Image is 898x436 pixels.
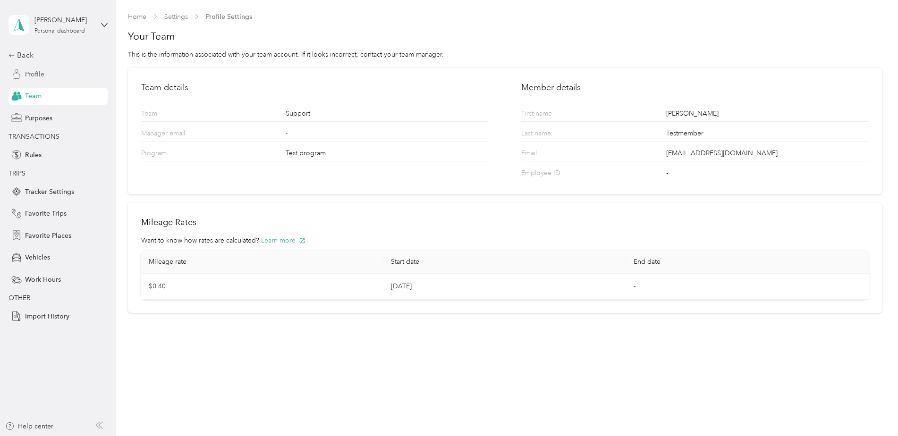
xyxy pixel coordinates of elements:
[383,274,626,300] td: [DATE]
[141,128,214,141] p: Manager email
[34,28,85,34] div: Personal dashboard
[128,50,882,59] div: This is the information associated with your team account. If it looks incorrect, contact your te...
[286,128,488,141] div: -
[521,168,594,181] p: Employee ID
[141,109,214,121] p: Team
[261,235,305,245] button: Learn more
[141,274,384,300] td: $0.40
[521,81,868,94] h2: Member details
[626,274,869,300] td: -
[34,15,93,25] div: [PERSON_NAME]
[521,109,594,121] p: First name
[8,133,59,141] span: TRANSACTIONS
[164,13,188,21] a: Settings
[25,231,71,241] span: Favorite Places
[141,235,869,245] div: Want to know how rates are calculated?
[286,148,488,161] div: Test program
[25,187,74,197] span: Tracker Settings
[521,128,594,141] p: Last name
[5,421,53,431] button: Help center
[521,148,594,161] p: Email
[141,250,384,274] th: Mileage rate
[845,383,898,436] iframe: Everlance-gr Chat Button Frame
[286,109,488,121] div: Support
[25,91,42,101] span: Team
[25,252,50,262] span: Vehicles
[25,69,44,79] span: Profile
[8,294,30,302] span: OTHER
[128,30,882,43] h1: Your Team
[8,50,103,61] div: Back
[25,150,42,160] span: Rules
[141,216,869,229] h2: Mileage Rates
[666,128,869,141] div: Testmember
[25,209,67,218] span: Favorite Trips
[128,13,146,21] a: Home
[141,81,488,94] h2: Team details
[141,148,214,161] p: Program
[25,311,69,321] span: Import History
[25,275,61,285] span: Work Hours
[666,148,869,161] div: [EMAIL_ADDRESS][DOMAIN_NAME]
[25,113,52,123] span: Purposes
[206,12,252,22] span: Profile Settings
[666,168,869,181] div: -
[626,250,869,274] th: End date
[383,250,626,274] th: Start date
[666,109,869,121] div: [PERSON_NAME]
[8,169,25,177] span: TRIPS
